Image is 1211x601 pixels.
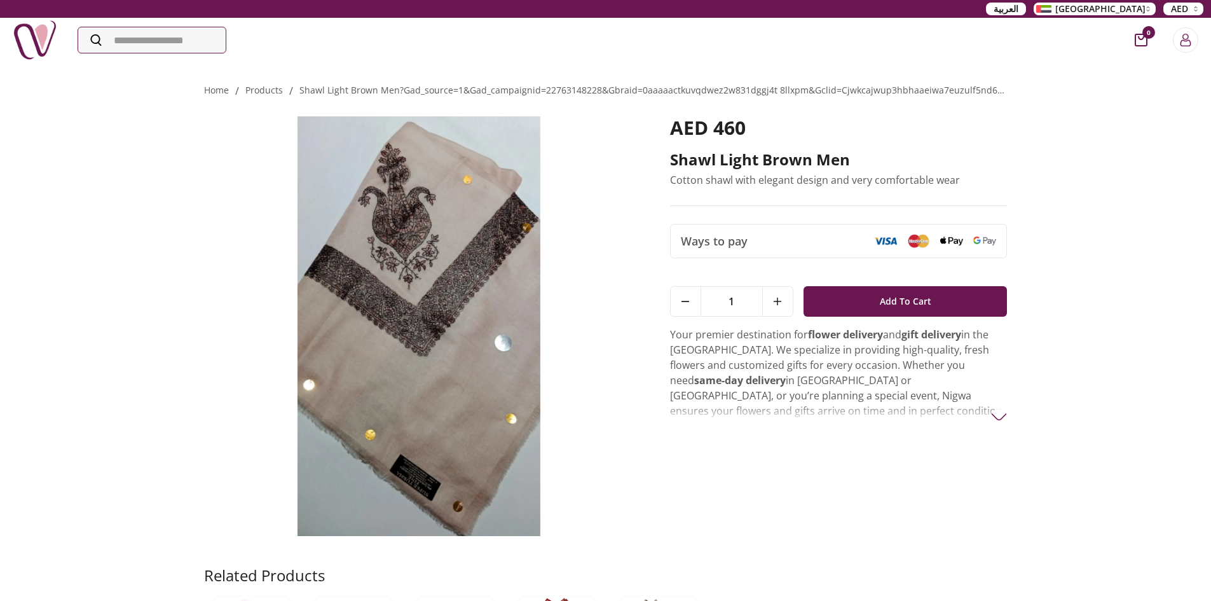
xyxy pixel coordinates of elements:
[289,83,293,99] li: /
[1163,3,1203,15] button: AED
[235,83,239,99] li: /
[880,290,931,313] span: Add To Cart
[670,149,1008,170] h2: shawl light brown men
[204,565,325,586] h2: Related Products
[78,27,226,53] input: Search
[874,237,897,245] img: Visa
[1034,3,1156,15] button: [GEOGRAPHIC_DATA]
[940,237,963,246] img: Apple Pay
[245,84,283,96] a: products
[204,116,634,536] img: shawl light brown men
[973,237,996,245] img: Google Pay
[1036,5,1051,13] img: Arabic_dztd3n.png
[694,373,786,387] strong: same-day delivery
[1142,26,1155,39] span: 0
[1173,27,1198,53] button: Login
[670,114,746,141] span: AED 460
[804,286,1008,317] button: Add To Cart
[13,18,57,62] img: Nigwa-uae-gifts
[701,287,762,316] span: 1
[681,232,748,250] span: Ways to pay
[994,3,1018,15] span: العربية
[1055,3,1146,15] span: [GEOGRAPHIC_DATA]
[670,172,1008,188] p: Cotton shawl with elegant design and very comfortable wear
[1135,34,1147,46] button: cart-button
[991,409,1007,425] img: arrow
[204,84,229,96] a: Home
[901,328,961,342] strong: gift delivery
[907,234,930,247] img: Mastercard
[670,327,1008,495] p: Your premier destination for and in the [GEOGRAPHIC_DATA]. We specialize in providing high-qualit...
[1171,3,1188,15] span: AED
[808,328,883,342] strong: flower delivery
